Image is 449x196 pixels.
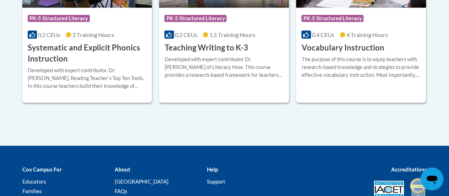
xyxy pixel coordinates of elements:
[301,15,363,22] span: PK-5 Structured Literacy
[114,178,168,185] a: [GEOGRAPHIC_DATA]
[38,31,60,38] span: 0.2 CEUs
[22,188,42,194] a: Families
[207,178,225,185] a: Support
[114,188,127,194] a: FAQs
[164,55,284,79] div: Developed with expert contributor Dr. [PERSON_NAME] of Literacy How. This course provides a resea...
[175,31,197,38] span: 0.2 CEUs
[28,15,90,22] span: PK-5 Structured Literacy
[312,31,334,38] span: 0.4 CEUs
[28,42,147,64] h3: Systematic and Explicit Phonics Instruction
[22,178,46,185] a: Educators
[209,31,255,38] span: 1.5 Training Hours
[114,166,130,173] b: About
[421,168,443,190] iframe: Button to launch messaging window
[346,31,388,38] span: 4 Training Hours
[72,31,114,38] span: 2 Training Hours
[22,166,62,173] b: Cox Campus For
[207,166,218,173] b: Help
[164,15,226,22] span: PK-5 Structured Literacy
[164,42,248,53] h3: Teaching Writing to K-3
[301,42,384,53] h3: Vocabulary Instruction
[28,67,147,90] div: Developed with expert contributor, Dr. [PERSON_NAME], Reading Teacherʹs Top Ten Tools. In this co...
[391,166,427,173] b: Accreditations
[301,55,421,79] div: The purpose of this course is to equip teachers with research-based knowledge and strategies to p...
